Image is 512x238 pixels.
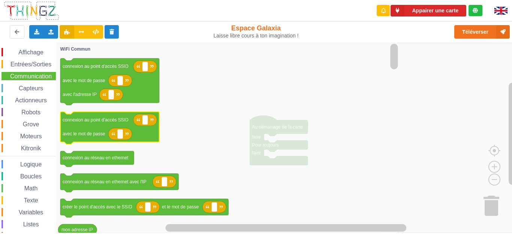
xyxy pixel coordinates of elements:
span: Listes [22,221,40,228]
text: et le mot de passe [162,204,199,210]
text: connexion au réseau en ethernet [63,155,129,160]
button: Téléverser [454,25,510,39]
text: connexion au point d'accès SSID [63,117,129,123]
span: Actionneurs [14,97,48,103]
text: connexion au réseau en ethernet avec l'IP [63,179,147,184]
div: Laisse libre cours à ton imagination ! [213,33,299,39]
span: Moteurs [19,133,43,139]
text: connexion au point d'accès SSID [63,64,129,69]
span: Math [23,185,39,192]
div: Tu es connecté au serveur de création de Thingz [469,5,482,16]
span: Communication [9,73,53,79]
div: Espace Galaxia [213,24,299,39]
img: gb.png [494,7,508,15]
span: Entrées/Sorties [9,61,52,67]
img: thingz_logo.png [3,1,60,21]
span: Kitronik [20,145,42,151]
span: Texte [22,197,39,204]
span: Robots [20,109,42,115]
span: Logique [19,161,43,168]
span: Boucles [19,173,43,180]
text: avec le mot de passe [63,131,105,136]
text: avec l'adresse IP [63,92,97,97]
text: créer le point d'accès avec le SSID [63,204,132,210]
span: Grove [22,121,40,127]
button: Appairer une carte [391,5,466,16]
text: avec le mot de passe [63,78,105,83]
text: WiFi Commun [60,46,91,52]
span: Affichage [17,49,44,55]
span: Variables [18,209,45,216]
span: Capteurs [18,85,44,91]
